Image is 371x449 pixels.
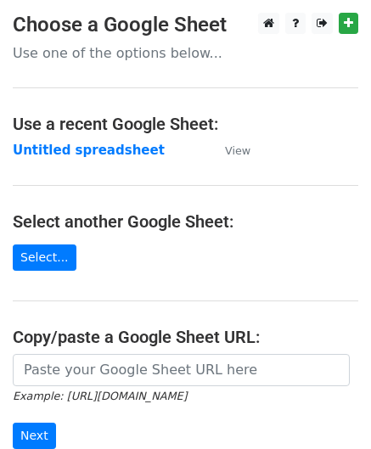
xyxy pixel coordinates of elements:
input: Paste your Google Sheet URL here [13,354,350,386]
small: View [225,144,250,157]
a: Select... [13,244,76,271]
a: Untitled spreadsheet [13,143,165,158]
h4: Use a recent Google Sheet: [13,114,358,134]
h3: Choose a Google Sheet [13,13,358,37]
p: Use one of the options below... [13,44,358,62]
input: Next [13,423,56,449]
a: View [208,143,250,158]
h4: Select another Google Sheet: [13,211,358,232]
h4: Copy/paste a Google Sheet URL: [13,327,358,347]
small: Example: [URL][DOMAIN_NAME] [13,390,187,402]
